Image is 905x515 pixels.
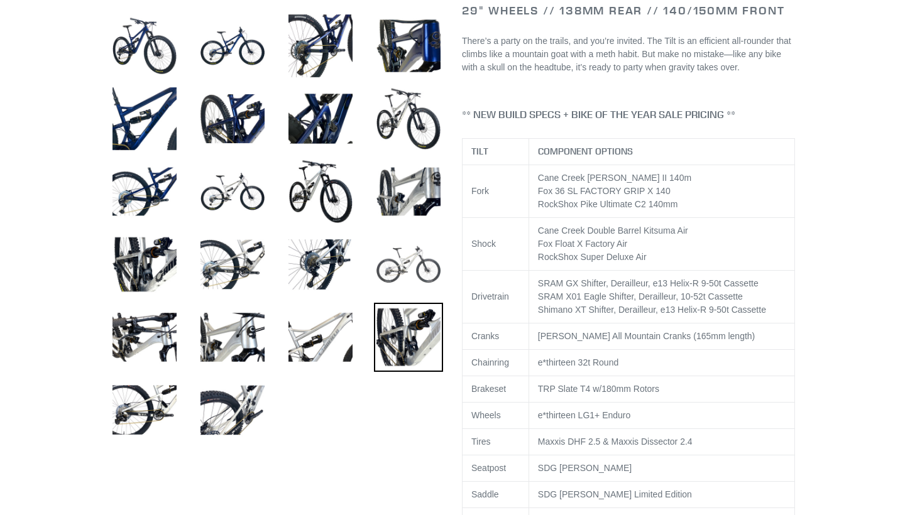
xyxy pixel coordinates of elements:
[463,138,529,165] th: TILT
[286,157,355,226] img: Load image into Gallery viewer, TILT - Complete Bike
[110,84,179,153] img: Load image into Gallery viewer, TILT - Complete Bike
[198,230,267,299] img: Load image into Gallery viewer, TILT - Complete Bike
[463,481,529,507] td: Saddle
[374,84,443,153] img: Load image into Gallery viewer, TILT - Complete Bike
[286,303,355,372] img: Load image into Gallery viewer, TILT - Complete Bike
[198,303,267,372] img: Load image into Gallery viewer, TILT - Complete Bike
[374,11,443,80] img: Load image into Gallery viewer, TILT - Complete Bike
[286,11,355,80] img: Load image into Gallery viewer, TILT - Complete Bike
[374,230,443,299] img: Load image into Gallery viewer, TILT - Complete Bike
[110,157,179,226] img: Load image into Gallery viewer, TILT - Complete Bike
[110,303,179,372] img: Load image into Gallery viewer, TILT - Complete Bike
[110,230,179,299] img: Load image into Gallery viewer, TILT - Complete Bike
[529,376,794,402] td: TRP Slate T4 w/180mm Rotors
[529,270,794,323] td: SRAM GX Shifter, Derailleur, e13 Helix-R 9-50t Cassette SRAM X01 Eagle Shifter, Derailleur, 10-52...
[110,376,179,445] img: Load image into Gallery viewer, TILT - Complete Bike
[529,165,794,217] td: Cane Creek [PERSON_NAME] II 140m Fox 36 SL FACTORY GRIP X 140 RockShox Pike Ultimate C2 140mm
[529,428,794,455] td: Maxxis DHF 2.5 & Maxxis Dissector 2.4
[529,455,794,481] td: SDG [PERSON_NAME]
[529,402,794,428] td: e*thirteen LG1+ Enduro
[529,138,794,165] th: COMPONENT OPTIONS
[529,481,794,507] td: SDG [PERSON_NAME] Limited Edition
[462,109,795,121] h4: ** NEW BUILD SPECS + BIKE OF THE YEAR SALE PRICING **
[198,84,267,153] img: Load image into Gallery viewer, TILT - Complete Bike
[463,270,529,323] td: Drivetrain
[463,376,529,402] td: Brakeset
[462,4,795,18] h2: 29" Wheels // 138mm Rear // 140/150mm Front
[374,303,443,372] img: Load image into Gallery viewer, TILT - Complete Bike
[529,217,794,270] td: Cane Creek Double Barrel Kitsuma Air Fox Float X Factory Air RockShox Super Deluxe Air
[198,376,267,445] img: Load image into Gallery viewer, TILT - Complete Bike
[529,349,794,376] td: e*thirteen 32t Round
[463,455,529,481] td: Seatpost
[374,157,443,226] img: Load image into Gallery viewer, TILT - Complete Bike
[463,323,529,349] td: Cranks
[529,323,794,349] td: [PERSON_NAME] All Mountain Cranks (165mm length)
[463,165,529,217] td: Fork
[286,84,355,153] img: Load image into Gallery viewer, TILT - Complete Bike
[463,217,529,270] td: Shock
[463,349,529,376] td: Chainring
[463,402,529,428] td: Wheels
[198,11,267,80] img: Load image into Gallery viewer, TILT - Complete Bike
[110,11,179,80] img: Load image into Gallery viewer, TILT - Complete Bike
[463,428,529,455] td: Tires
[286,230,355,299] img: Load image into Gallery viewer, TILT - Complete Bike
[198,157,267,226] img: Load image into Gallery viewer, TILT - Complete Bike
[462,35,795,74] p: There’s a party on the trails, and you’re invited. The Tilt is an efficient all-rounder that clim...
